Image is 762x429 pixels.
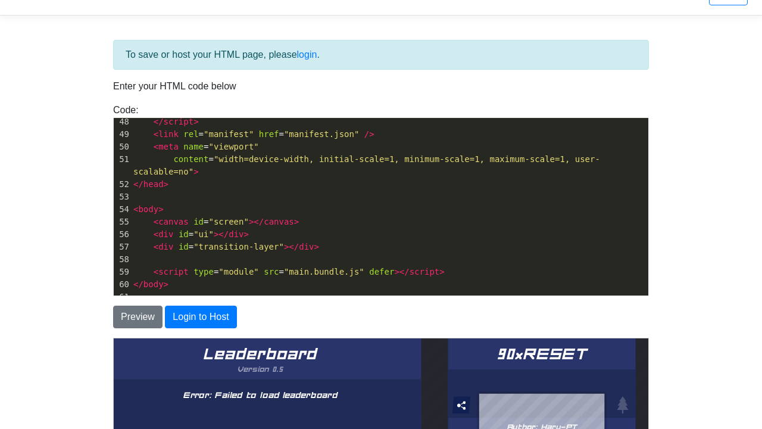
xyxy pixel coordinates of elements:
[179,229,189,239] span: id
[158,267,189,276] span: script
[193,267,214,276] span: type
[193,229,214,239] span: "ui"
[114,241,131,253] div: 57
[133,129,374,139] span: = =
[164,279,168,289] span: >
[158,142,179,151] span: meta
[239,175,276,201] button: 7
[369,267,394,276] span: defer
[154,129,158,139] span: <
[284,129,359,139] span: "manifest.json"
[133,204,138,214] span: <
[55,175,92,201] button: 2
[133,267,445,276] span: = =
[193,117,198,126] span: >
[208,142,258,151] span: "viewport"
[204,129,254,139] span: "manifest"
[180,206,272,232] button: Only verified
[410,267,440,276] span: script
[202,175,239,201] button: 6
[114,153,131,166] div: 51
[114,203,131,216] div: 54
[340,220,517,247] button: Watch
[133,142,259,151] span: =
[284,242,299,251] span: ></
[158,229,173,239] span: div
[229,229,243,239] span: div
[154,142,158,151] span: <
[143,279,164,289] span: body
[179,242,189,251] span: id
[114,128,131,141] div: 49
[214,229,229,239] span: ></
[114,216,131,228] div: 55
[113,306,163,328] button: Preview
[264,217,294,226] span: canvas
[299,242,314,251] span: div
[208,217,248,226] span: "screen"
[218,267,258,276] span: "module"
[259,129,279,139] span: href
[154,229,158,239] span: <
[193,217,204,226] span: id
[154,267,158,276] span: <
[276,175,302,201] button: >
[133,217,299,226] span: =
[165,306,236,328] button: Login to Host
[114,141,131,153] div: 50
[114,266,131,278] div: 59
[114,116,131,128] div: 48
[193,167,198,176] span: >
[165,175,202,201] button: 5
[183,142,204,151] span: name
[113,40,649,70] div: To save or host your HTML page, please .
[92,175,129,201] button: 3
[133,179,143,189] span: </
[264,267,279,276] span: src
[364,129,374,139] span: />
[158,242,173,251] span: div
[164,117,194,126] span: script
[143,179,164,189] span: head
[297,49,317,60] a: login
[294,217,299,226] span: >
[193,242,284,251] span: "transition-layer"
[154,242,158,251] span: <
[133,154,600,176] span: =
[114,228,131,241] div: 56
[133,229,249,239] span: =
[394,267,409,276] span: ></
[158,129,179,139] span: link
[284,267,364,276] span: "main.bundle.js"
[158,204,163,214] span: >
[104,103,658,296] div: Code:
[183,129,198,139] span: rel
[113,79,649,94] p: Enter your HTML code below
[249,217,264,226] span: ></
[154,217,158,226] span: <
[114,253,131,266] div: 58
[18,175,55,201] button: 1
[114,278,131,291] div: 60
[133,279,143,289] span: </
[114,178,131,191] div: 52
[133,242,319,251] span: =
[173,154,208,164] span: content
[114,291,131,303] div: 61
[138,204,158,214] span: body
[129,175,165,201] button: 4
[158,217,189,226] span: canvas
[154,117,164,126] span: </
[114,191,131,203] div: 53
[133,154,600,176] span: "width=device-width, initial-scale=1, minimum-scale=1, maximum-scale=1, user-scalable=no"
[314,242,319,251] span: >
[164,179,168,189] span: >
[439,267,444,276] span: >
[244,229,249,239] span: >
